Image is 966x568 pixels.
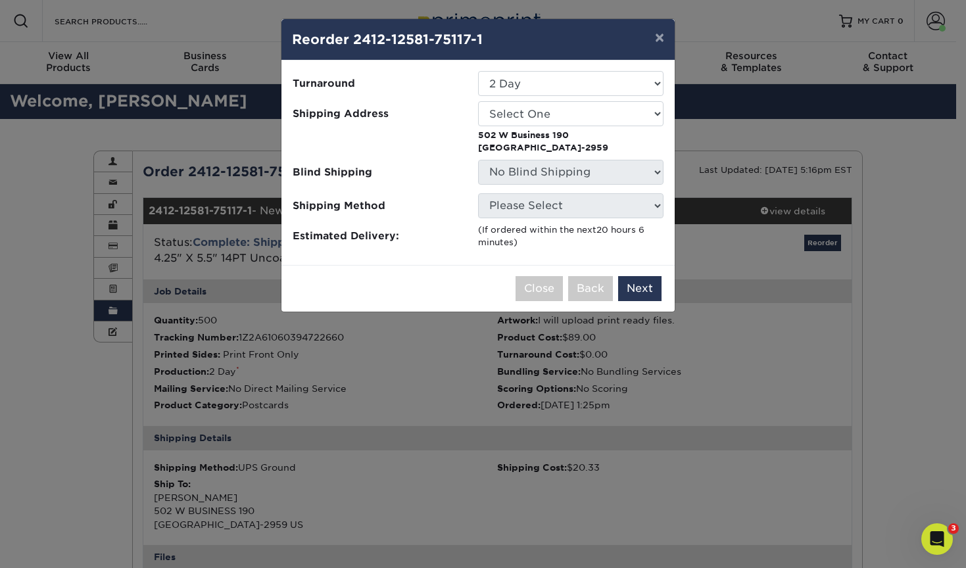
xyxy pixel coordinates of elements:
[948,523,959,534] span: 3
[516,276,563,301] button: Close
[618,276,662,301] button: Next
[478,129,664,154] p: 502 W Business 190 [GEOGRAPHIC_DATA]-2959
[921,523,953,555] iframe: Intercom live chat
[293,198,468,213] span: Shipping Method
[568,276,613,301] button: Back
[478,224,664,249] div: (If ordered within the next )
[293,229,468,244] span: Estimated Delivery:
[292,30,664,49] h4: Reorder 2412-12581-75117-1
[293,106,468,122] span: Shipping Address
[293,164,468,179] span: Blind Shipping
[644,19,675,56] button: ×
[293,76,468,91] span: Turnaround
